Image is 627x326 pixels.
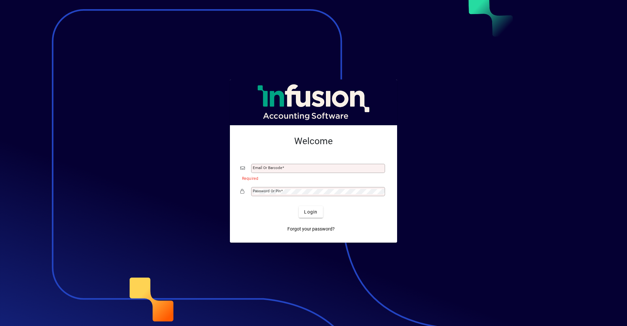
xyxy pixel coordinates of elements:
[285,223,337,235] a: Forgot your password?
[253,189,281,193] mat-label: Password or Pin
[287,226,335,232] span: Forgot your password?
[240,136,387,147] h2: Welcome
[242,175,381,181] mat-error: Required
[299,206,323,218] button: Login
[253,165,282,170] mat-label: Email or Barcode
[304,209,317,215] span: Login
